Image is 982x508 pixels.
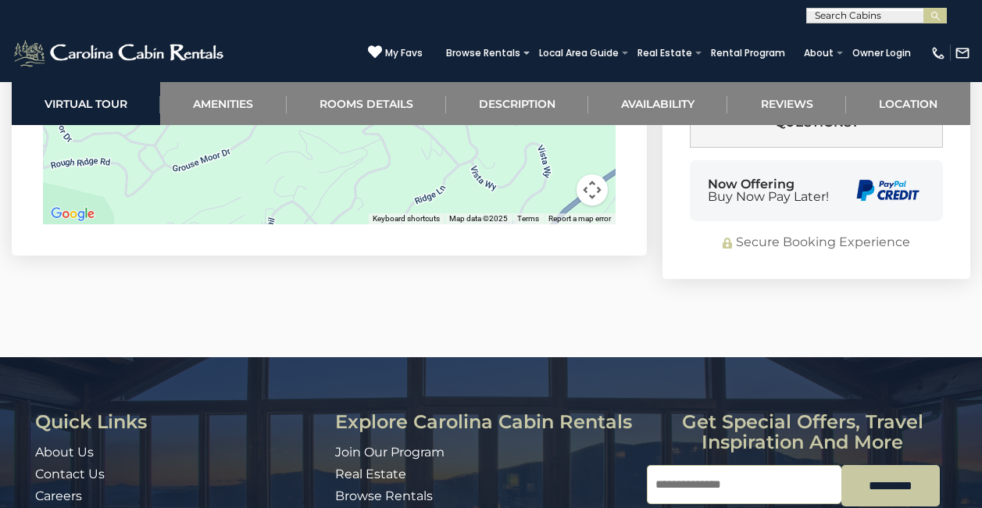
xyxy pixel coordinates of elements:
a: Description [446,82,588,125]
a: Reviews [727,82,845,125]
img: Google [47,204,98,224]
a: Owner Login [845,42,919,64]
div: Now Offering [708,178,829,203]
button: Keyboard shortcuts [373,213,440,224]
a: Real Estate [630,42,700,64]
a: Amenities [160,82,286,125]
a: Terms (opens in new tab) [517,214,539,223]
a: Open this area in Google Maps (opens a new window) [47,204,98,224]
a: About [796,42,841,64]
a: Browse Rentals [335,488,433,503]
a: Join Our Program [335,445,445,460]
img: phone-regular-white.png [930,45,946,61]
div: Secure Booking Experience [690,234,943,252]
a: My Favs [368,45,423,61]
a: Location [846,82,970,125]
img: mail-regular-white.png [955,45,970,61]
h3: Explore Carolina Cabin Rentals [335,412,635,432]
a: Rental Program [703,42,793,64]
a: Availability [588,82,727,125]
h3: Quick Links [35,412,323,432]
a: Careers [35,488,82,503]
h3: Get special offers, travel inspiration and more [647,412,959,453]
span: Buy Now Pay Later! [708,191,829,203]
a: Local Area Guide [531,42,627,64]
img: White-1-2.png [12,38,228,69]
a: Contact Us [35,467,105,481]
span: Map data ©2025 [449,214,508,223]
a: Virtual Tour [12,82,160,125]
button: Map camera controls [577,174,608,206]
a: Rooms Details [287,82,446,125]
a: Real Estate [335,467,406,481]
a: About Us [35,445,94,460]
a: Browse Rentals [438,42,528,64]
span: My Favs [385,46,423,60]
a: Report a map error [548,214,611,223]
